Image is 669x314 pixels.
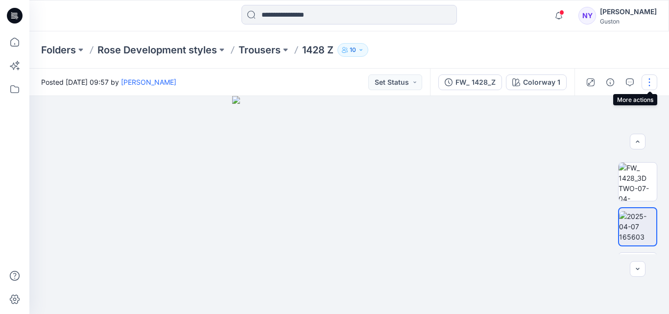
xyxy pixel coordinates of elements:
[455,77,496,88] div: FW_ 1428_Z
[41,43,76,57] a: Folders
[350,45,356,55] p: 10
[600,18,657,25] div: Guston
[302,43,334,57] p: 1428 Z
[97,43,217,57] a: Rose Development styles
[239,43,281,57] a: Trousers
[337,43,368,57] button: 10
[619,211,656,242] img: 2025-04-07 165603
[438,74,502,90] button: FW_ 1428_Z
[121,78,176,86] a: [PERSON_NAME]
[600,6,657,18] div: [PERSON_NAME]
[232,96,466,314] img: eyJhbGciOiJIUzI1NiIsImtpZCI6IjAiLCJzbHQiOiJzZXMiLCJ0eXAiOiJKV1QifQ.eyJkYXRhIjp7InR5cGUiOiJzdG9yYW...
[506,74,567,90] button: Colorway 1
[523,77,560,88] div: Colorway 1
[602,74,618,90] button: Details
[41,77,176,87] span: Posted [DATE] 09:57 by
[619,163,657,201] img: FW_ 1428_3D TWO-07-04-2025_BLOCK_Right
[578,7,596,24] div: NY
